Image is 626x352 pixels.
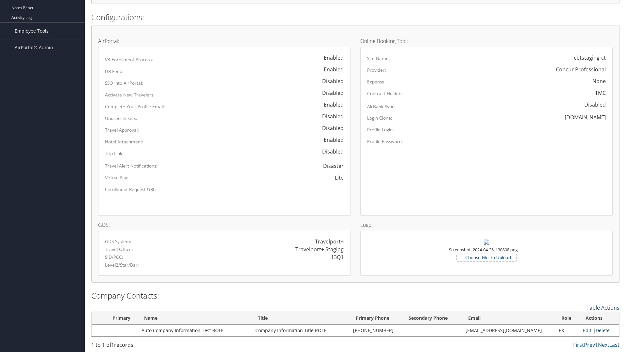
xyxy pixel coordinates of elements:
[98,38,350,44] h4: AirPortal:
[556,325,580,336] td: EX
[317,54,344,62] div: Enabled
[350,325,403,336] td: [PHONE_NUMBER]
[316,112,344,120] div: Disabled
[105,246,133,253] label: Travel Office:
[580,325,619,336] td: |
[403,312,462,325] th: Secondary Phone
[462,312,556,325] th: Email
[317,101,344,109] div: Enabled
[360,38,613,44] h4: Online Booking Tool:
[317,159,344,173] span: Disaster
[316,124,344,132] div: Disabled
[587,304,619,311] a: Table Actions
[105,139,143,145] label: Hotel Attachment:
[573,341,584,348] a: First
[91,290,619,301] h2: Company Contacts:
[105,103,165,110] label: Complete Your Profile Email:
[565,113,606,121] div: [DOMAIN_NAME]
[105,92,155,98] label: Activate New Travelers:
[295,245,344,253] div: Travelport+ Staging
[556,66,606,73] div: Concur Professional
[360,222,613,227] h4: Logo:
[91,12,619,23] h2: Configurations:
[335,174,344,182] div: Lite
[315,238,344,245] div: Travelport+
[105,115,137,122] label: Unused Tickets:
[367,67,386,73] label: Provider:
[580,312,619,325] th: Actions
[317,66,344,73] div: Enabled
[252,325,350,336] td: Company Information Title ROLE
[316,148,344,155] div: Disabled
[367,55,390,62] label: Site Name:
[105,186,156,193] label: Enrollment Request URL:
[105,127,139,133] label: Travel Approval:
[98,222,350,227] h4: GDS:
[350,312,403,325] th: Primary Phone
[595,341,598,348] a: 1
[138,312,252,325] th: Name
[105,262,139,268] label: Level2/Star/Bar:
[15,39,53,56] span: AirPortal® Admin
[367,79,386,85] label: Expense:
[91,341,216,352] div: 1 to 1 of records
[317,136,344,144] div: Enabled
[457,254,516,261] label: Choose File To Upload
[596,327,610,333] a: Delete
[609,341,619,348] a: Last
[316,89,344,97] div: Disabled
[584,341,595,348] a: Prev
[138,325,252,336] td: Auto Company Information Test ROLE
[105,68,124,75] label: HR Feed:
[105,312,139,325] th: Primary
[105,56,153,63] label: V3 Enrollment Process:
[105,163,157,169] label: Travel Alert Notifications:
[449,247,518,259] small: Screenshot_2024-04-26_130808.png
[556,312,580,325] th: Role
[316,77,344,85] div: Disabled
[367,126,394,133] label: Profile Login:
[598,341,609,348] a: Next
[484,240,489,245] img: Screenshot_2024-04-26_130808.png
[578,101,606,109] div: Disabled
[367,138,403,145] label: Profile Password:
[105,238,131,245] label: GDS System:
[252,312,350,325] th: Title
[367,115,392,121] label: Login Clone:
[105,174,128,181] label: Virtual Pay:
[592,77,606,85] div: None
[462,325,556,336] td: [EMAIL_ADDRESS][DOMAIN_NAME]
[331,253,344,261] div: 13Q1
[111,341,114,348] span: 1
[15,23,49,39] span: Employee Tools
[595,89,606,97] div: TMC
[367,90,402,97] label: Contract Holder:
[574,54,606,62] div: cbtstaging-ct
[105,254,123,260] label: SID/PCC:
[583,327,591,333] a: Edit
[105,150,124,157] label: Trip Link:
[105,80,143,86] label: SSO into AirPortal:
[367,103,395,110] label: AirBank Sync:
